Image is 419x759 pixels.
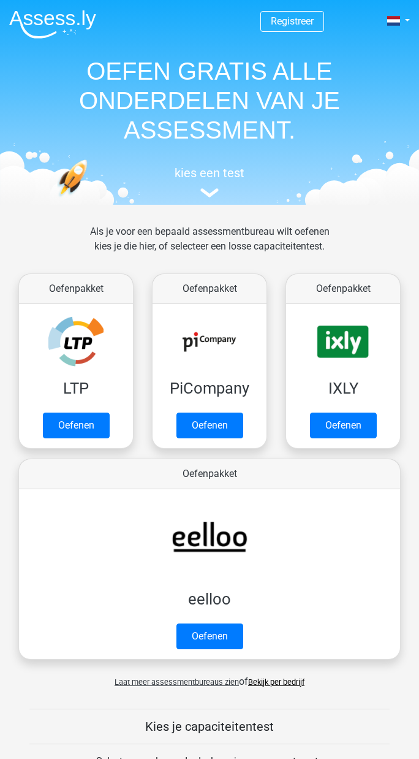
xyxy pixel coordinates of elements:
[9,166,410,198] a: kies een test
[176,413,243,438] a: Oefenen
[9,665,410,689] div: of
[248,677,304,687] a: Bekijk per bedrijf
[310,413,377,438] a: Oefenen
[115,677,239,687] span: Laat meer assessmentbureaus zien
[9,10,96,39] img: Assessly
[43,413,110,438] a: Oefenen
[76,224,343,269] div: Als je voor een bepaald assessmentbureau wilt oefenen kies je die hier, of selecteer een losse ca...
[9,166,410,180] h5: kies een test
[271,15,314,27] a: Registreer
[57,159,121,238] img: oefenen
[176,624,243,649] a: Oefenen
[29,719,390,734] h5: Kies je capaciteitentest
[9,56,410,145] h1: OEFEN GRATIS ALLE ONDERDELEN VAN JE ASSESSMENT.
[200,188,219,197] img: assessment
